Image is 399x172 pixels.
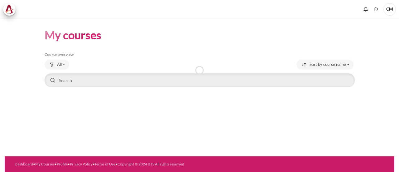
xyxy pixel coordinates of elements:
[45,28,101,42] h1: My courses
[5,18,394,98] section: Content
[57,162,68,166] a: Profile
[94,162,115,166] a: Terms of Use
[383,3,396,16] a: User menu
[383,3,396,16] span: CM
[296,60,353,70] button: Sorting drop-down menu
[45,60,355,88] div: Course overview controls
[70,162,93,166] a: Privacy Policy
[15,162,33,166] a: Dashboard
[35,162,55,166] a: My Courses
[310,61,346,68] span: Sort by course name
[118,162,184,166] a: Copyright © 2024 BTS All rights reserved
[15,161,218,167] div: • • • • •
[3,3,19,16] a: Architeck Architeck
[45,73,355,87] input: Search
[361,5,370,14] div: Show notification window with no new notifications
[5,5,14,14] img: Architeck
[372,5,381,14] button: Languages
[57,61,62,68] span: All
[45,52,355,57] h5: Course overview
[45,60,69,70] button: Grouping drop-down menu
